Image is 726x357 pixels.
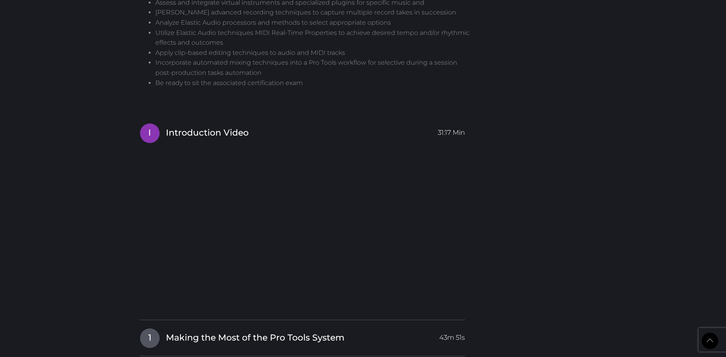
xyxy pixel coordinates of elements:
li: Utilize Elastic Audio techniques MIDI Real-Time Properties to achieve desired tempo and/or rhythm... [155,28,472,48]
span: I [140,123,160,143]
li: Incorporate automated mixing techniques into a Pro Tools workflow for selective during a session ... [155,58,472,78]
a: Back to Top [702,333,718,349]
a: 1Making the Most of the Pro Tools System43m 51s [140,328,466,344]
li: Apply clip-based editing techniques to audio and MIDI tracks [155,48,472,58]
li: Be ready to sit the associated certification exam [155,78,472,88]
span: Introduction Video [166,127,249,139]
span: 1 [140,328,160,348]
a: IIntroduction Video31:17 Min [140,123,466,140]
li: Analyze Elastic Audio processors and methods to select appropriate options [155,18,472,28]
span: Making the Most of the Pro Tools System [166,332,344,344]
span: 31:17 Min [438,123,465,138]
span: 43m 51s [439,328,465,343]
li: [PERSON_NAME] advanced recording techniques to capture multiple record takes in succession [155,7,472,18]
